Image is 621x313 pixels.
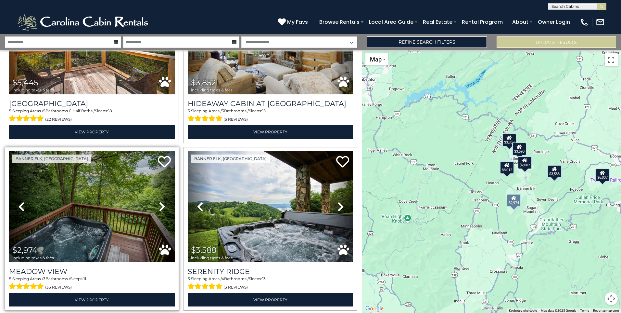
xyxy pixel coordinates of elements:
[70,108,95,113] span: 1 Half Baths /
[191,78,216,87] span: $3,852
[512,143,526,156] div: $3,590
[509,16,532,28] a: About
[548,165,562,178] div: $5,445
[507,194,521,207] div: $2,974
[188,108,190,113] span: 5
[12,245,37,255] span: $2,974
[9,276,175,292] div: Sleeping Areas / Bathrooms / Sleeps:
[188,125,353,139] a: View Property
[191,88,233,92] span: including taxes & fees
[580,309,589,312] a: Terms (opens in new tab)
[287,18,308,26] span: My Favs
[9,99,175,108] a: [GEOGRAPHIC_DATA]
[459,16,506,28] a: Rental Program
[596,18,605,27] img: mail-regular-white.png
[365,53,388,65] button: Change map style
[595,169,610,182] div: $6,037
[509,308,537,313] button: Keyboard shortcuts
[188,276,353,292] div: Sleeping Areas / Bathrooms / Sleeps:
[188,151,353,262] img: thumbnail_168744623.jpeg
[9,151,175,262] img: thumbnail_163266855.jpeg
[580,18,589,27] img: phone-regular-white.png
[262,108,266,113] span: 15
[502,133,516,146] div: $3,852
[191,256,233,260] span: including taxes & fees
[593,309,619,312] a: Report a map error
[223,283,248,292] span: (3 reviews)
[517,156,532,169] div: $2,002
[605,292,618,305] button: Map camera controls
[364,305,385,313] a: Open this area in Google Maps (opens a new window)
[547,165,561,178] div: $3,588
[188,267,353,276] a: Serenity Ridge
[9,108,11,113] span: 5
[191,245,216,255] span: $3,588
[9,293,175,306] a: View Property
[188,99,353,108] h3: Hideaway Cabin at Buckeye Creek
[9,99,175,108] h3: Eagle Ridge Falls
[188,108,353,124] div: Sleeping Areas / Bathrooms / Sleeps:
[45,115,72,124] span: (22 reviews)
[12,155,91,163] a: Banner Elk, [GEOGRAPHIC_DATA]
[9,108,175,124] div: Sleeping Areas / Bathrooms / Sleeps:
[45,283,72,292] span: (33 reviews)
[420,16,456,28] a: Real Estate
[188,99,353,108] a: Hideaway Cabin at [GEOGRAPHIC_DATA]
[222,108,224,113] span: 3
[12,256,54,260] span: including taxes & fees
[12,78,38,87] span: $5,445
[83,276,86,281] span: 11
[16,12,151,32] img: White-1-2.png
[370,56,382,63] span: Map
[108,108,112,113] span: 18
[43,276,45,281] span: 3
[9,125,175,139] a: View Property
[9,267,175,276] a: Meadow View
[535,16,573,28] a: Owner Login
[222,276,224,281] span: 4
[497,36,616,48] button: Update Results
[9,276,11,281] span: 5
[541,309,576,312] span: Map data ©2025 Google
[188,293,353,306] a: View Property
[278,18,310,26] a: My Favs
[262,276,266,281] span: 13
[500,161,514,174] div: $8,012
[43,108,45,113] span: 5
[316,16,363,28] a: Browse Rentals
[336,155,349,169] a: Add to favorites
[12,88,54,92] span: including taxes & fees
[366,16,417,28] a: Local Area Guide
[605,53,618,66] button: Toggle fullscreen view
[367,36,487,48] a: Refine Search Filters
[223,115,248,124] span: (5 reviews)
[191,155,270,163] a: Banner Elk, [GEOGRAPHIC_DATA]
[364,305,385,313] img: Google
[188,276,190,281] span: 5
